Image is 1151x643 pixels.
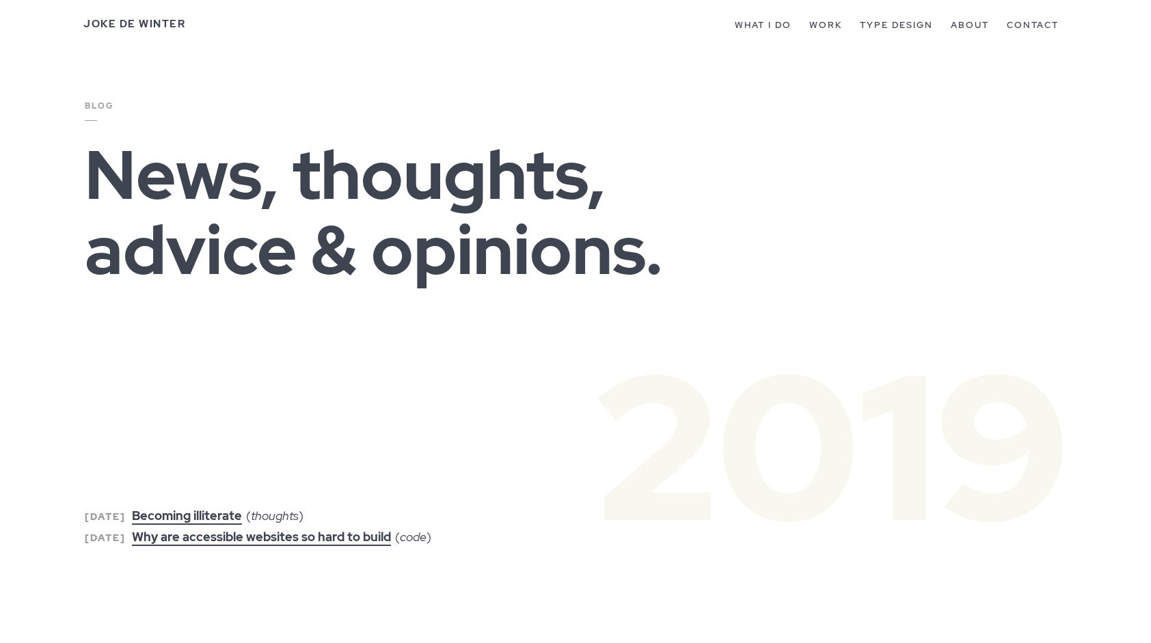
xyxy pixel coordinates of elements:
a: Why are accessible websites so hard to build [132,529,391,546]
a: About [951,19,989,31]
a: Becoming illiterate [132,508,242,525]
em: code [400,529,426,545]
li: ( ) [85,506,536,528]
time: [DATE] [85,508,126,525]
h1: News, thoughts, advice & opinions. [85,137,698,308]
time: [DATE] [85,530,126,547]
li: ( ) [85,528,536,549]
a: Joke De Winter [83,17,185,31]
em: thoughts [251,508,299,523]
p: Blog [85,100,385,137]
a: Work [809,19,842,31]
a: Type Design [860,19,933,31]
h2: 2019 [433,345,1068,550]
a: Contact [1007,19,1059,31]
a: What I do [735,19,791,31]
